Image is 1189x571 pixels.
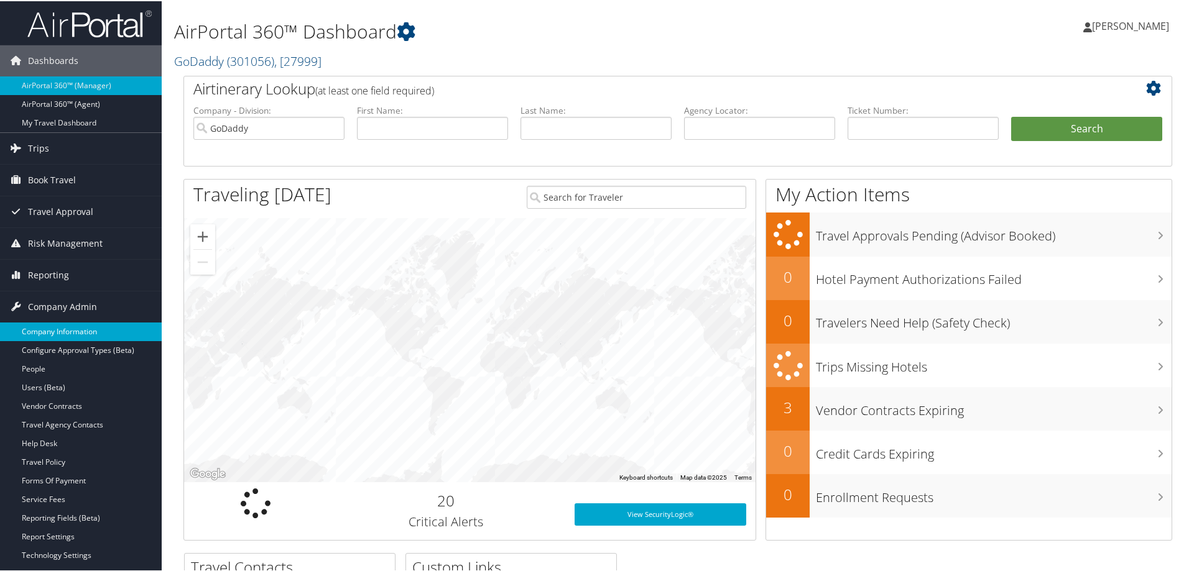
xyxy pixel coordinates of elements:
h3: Vendor Contracts Expiring [816,395,1172,418]
button: Zoom out [190,249,215,273]
a: [PERSON_NAME] [1083,6,1182,43]
h3: Hotel Payment Authorizations Failed [816,263,1172,287]
span: Dashboards [28,44,78,75]
span: Travel Approval [28,195,93,226]
span: Map data ©2025 [680,473,727,480]
h2: 0 [766,439,810,460]
a: 0Hotel Payment Authorizations Failed [766,255,1172,299]
h3: Trips Missing Hotels [816,351,1172,375]
label: Ticket Number: [848,103,999,116]
span: Trips [28,132,49,163]
h2: 0 [766,309,810,330]
a: Terms (opens in new tab) [734,473,752,480]
a: Trips Missing Hotels [766,342,1172,386]
a: GoDaddy [174,52,322,68]
span: ( 301056 ) [227,52,274,68]
span: , [ 27999 ] [274,52,322,68]
img: Google [187,465,228,481]
a: 0Travelers Need Help (Safety Check) [766,299,1172,342]
h3: Credit Cards Expiring [816,438,1172,462]
span: (at least one field required) [315,83,434,96]
label: First Name: [357,103,508,116]
label: Last Name: [520,103,672,116]
span: [PERSON_NAME] [1092,18,1169,32]
h1: AirPortal 360™ Dashboard [174,17,846,43]
span: Book Travel [28,163,76,194]
h2: 20 [336,489,556,510]
span: Reporting [28,258,69,290]
h3: Critical Alerts [336,512,556,529]
input: Search for Traveler [527,185,746,208]
a: Travel Approvals Pending (Advisor Booked) [766,211,1172,255]
a: Open this area in Google Maps (opens a new window) [187,465,228,481]
img: airportal-logo.png [27,8,152,37]
a: 0Enrollment Requests [766,473,1172,516]
a: 3Vendor Contracts Expiring [766,386,1172,429]
h1: My Action Items [766,180,1172,206]
h3: Travel Approvals Pending (Advisor Booked) [816,220,1172,244]
h2: 0 [766,265,810,286]
span: Risk Management [28,227,103,258]
h2: Airtinerary Lookup [193,77,1080,98]
label: Company - Division: [193,103,345,116]
h1: Traveling [DATE] [193,180,331,206]
a: View SecurityLogic® [575,502,746,524]
button: Keyboard shortcuts [619,472,673,481]
span: Company Admin [28,290,97,321]
h2: 3 [766,396,810,417]
label: Agency Locator: [684,103,835,116]
a: 0Credit Cards Expiring [766,429,1172,473]
h2: 0 [766,483,810,504]
h3: Enrollment Requests [816,482,1172,505]
button: Zoom in [190,223,215,248]
h3: Travelers Need Help (Safety Check) [816,307,1172,331]
button: Search [1011,116,1162,140]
